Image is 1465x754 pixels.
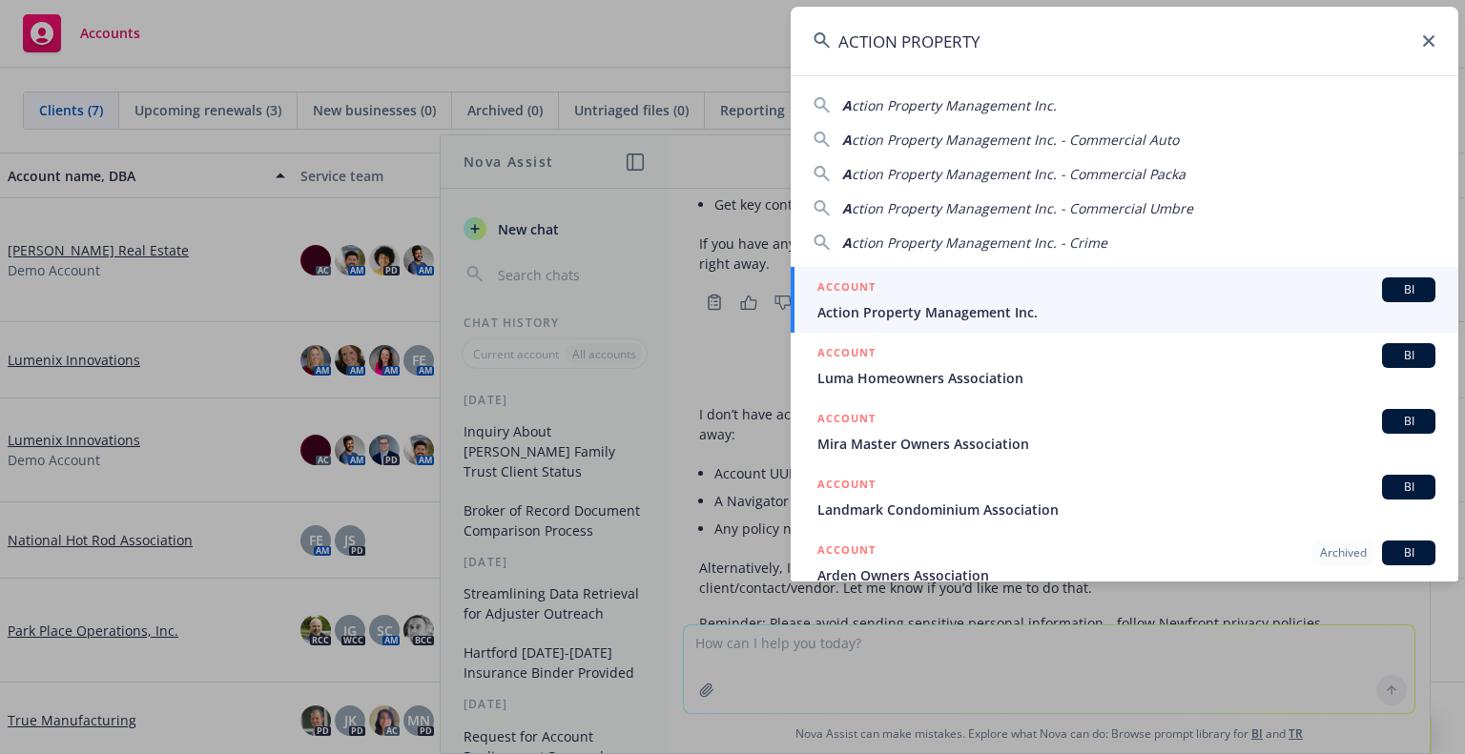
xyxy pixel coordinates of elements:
[842,96,852,114] span: A
[852,131,1179,149] span: ction Property Management Inc. - Commercial Auto
[817,343,876,366] h5: ACCOUNT
[842,234,852,252] span: A
[1390,347,1428,364] span: BI
[817,409,876,432] h5: ACCOUNT
[791,267,1458,333] a: ACCOUNTBIAction Property Management Inc.
[842,131,852,149] span: A
[852,234,1107,252] span: ction Property Management Inc. - Crime
[1390,413,1428,430] span: BI
[1390,281,1428,298] span: BI
[817,368,1435,388] span: Luma Homeowners Association
[817,540,876,563] h5: ACCOUNT
[817,475,876,498] h5: ACCOUNT
[852,165,1186,183] span: ction Property Management Inc. - Commercial Packa
[1390,479,1428,496] span: BI
[817,434,1435,454] span: Mira Master Owners Association
[842,199,852,217] span: A
[791,530,1458,596] a: ACCOUNTArchivedBIArden Owners Association
[791,464,1458,530] a: ACCOUNTBILandmark Condominium Association
[1390,544,1428,561] span: BI
[1320,544,1367,561] span: Archived
[817,277,876,300] h5: ACCOUNT
[852,199,1193,217] span: ction Property Management Inc. - Commercial Umbre
[817,565,1435,585] span: Arden Owners Association
[791,333,1458,398] a: ACCOUNTBILuma Homeowners Association
[842,165,852,183] span: A
[852,96,1057,114] span: ction Property Management Inc.
[817,302,1435,322] span: Action Property Management Inc.
[791,7,1458,75] input: Search...
[791,398,1458,464] a: ACCOUNTBIMira Master Owners Association
[817,499,1435,520] span: Landmark Condominium Association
